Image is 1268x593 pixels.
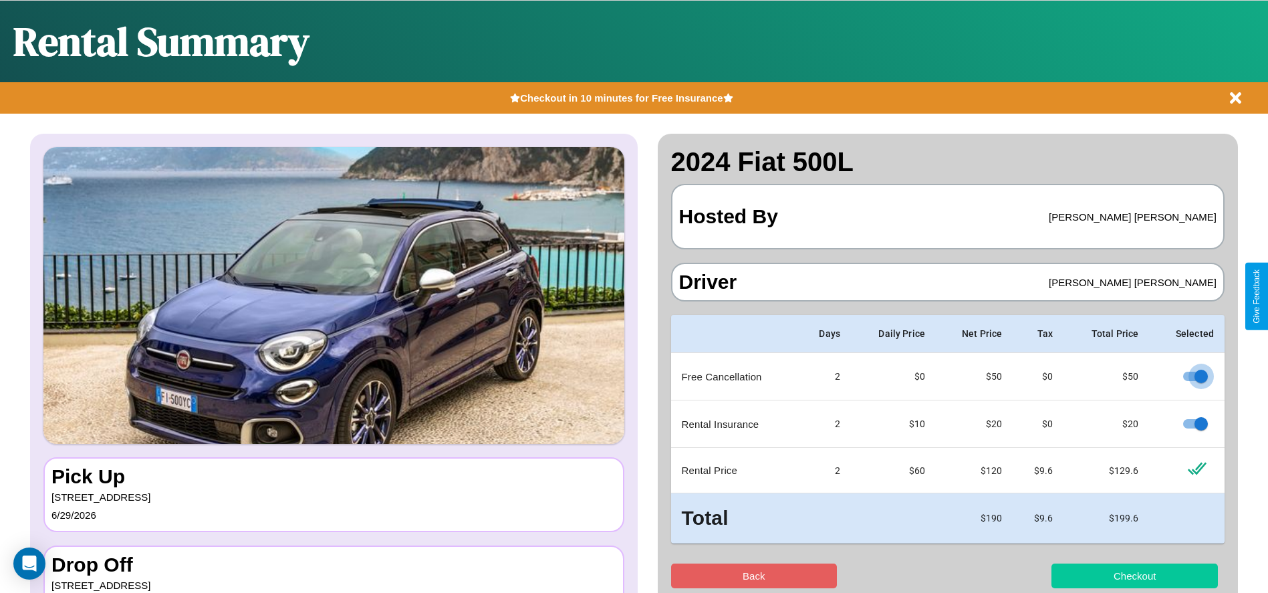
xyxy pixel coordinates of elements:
td: $ 9.6 [1013,493,1064,544]
td: $0 [851,353,936,400]
h3: Total [682,504,787,533]
td: $ 60 [851,448,936,493]
th: Net Price [936,315,1013,353]
td: $ 20 [936,400,1013,448]
td: $ 129.6 [1063,448,1149,493]
td: $ 120 [936,448,1013,493]
th: Tax [1013,315,1064,353]
h3: Driver [679,271,737,293]
button: Back [671,564,838,588]
button: Checkout [1051,564,1218,588]
h3: Pick Up [51,465,616,488]
b: Checkout in 10 minutes for Free Insurance [520,92,723,104]
td: 2 [798,353,851,400]
div: Open Intercom Messenger [13,548,45,580]
td: $ 50 [936,353,1013,400]
p: [PERSON_NAME] [PERSON_NAME] [1049,273,1217,291]
td: $ 190 [936,493,1013,544]
th: Daily Price [851,315,936,353]
p: [STREET_ADDRESS] [51,488,616,506]
td: $ 50 [1063,353,1149,400]
h1: Rental Summary [13,14,309,69]
td: 2 [798,400,851,448]
h3: Drop Off [51,554,616,576]
td: $ 199.6 [1063,493,1149,544]
p: [PERSON_NAME] [PERSON_NAME] [1049,208,1217,226]
p: Rental Insurance [682,415,787,433]
td: $10 [851,400,936,448]
th: Selected [1150,315,1225,353]
h3: Hosted By [679,192,778,241]
p: Free Cancellation [682,368,787,386]
td: 2 [798,448,851,493]
h2: 2024 Fiat 500L [671,147,1225,177]
td: $0 [1013,353,1064,400]
td: $ 9.6 [1013,448,1064,493]
td: $ 20 [1063,400,1149,448]
table: simple table [671,315,1225,544]
th: Days [798,315,851,353]
div: Give Feedback [1252,269,1261,324]
p: 6 / 29 / 2026 [51,506,616,524]
th: Total Price [1063,315,1149,353]
p: Rental Price [682,461,787,479]
td: $0 [1013,400,1064,448]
